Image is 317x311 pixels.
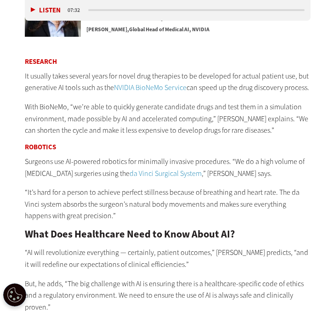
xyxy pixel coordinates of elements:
button: Listen [31,7,61,14]
p: “It’s hard for a person to achieve perfect stillness because of breathing and heart rate. The da ... [25,187,311,222]
a: NVIDIA BioNeMo Service [114,83,187,92]
div: Cookie Settings [3,283,26,306]
p: It usually takes several years for novel drug therapies to be developed for actual patient use, b... [25,70,311,94]
p: Global Head of Medical AI, NVIDIA [86,21,305,34]
p: “AI will revolutionize everything — certainly, patient outcomes,” [PERSON_NAME] predicts, “and it... [25,247,311,270]
h3: Robotics [25,144,311,151]
h2: What Does Healthcare Need to Know About AI? [25,229,311,239]
button: Open Preferences [3,283,26,306]
h3: Research [25,58,311,65]
span: [PERSON_NAME] [86,26,129,33]
p: Surgeons use AI-powered robotics for minimally invasive procedures. “We do a high volume of [MEDI... [25,156,311,179]
p: With BioNeMo, “we’re able to quickly generate candidate drugs and test them in a simulation envir... [25,101,311,136]
div: duration [66,6,87,15]
a: da Vinci Surgical System [130,169,202,178]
